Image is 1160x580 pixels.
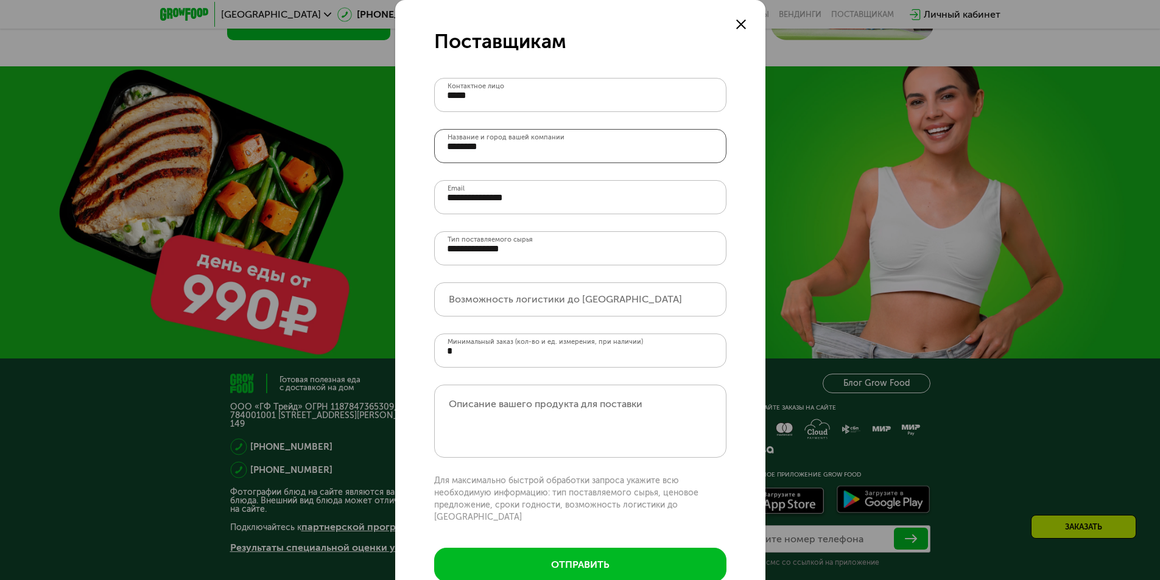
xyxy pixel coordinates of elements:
label: Минимальный заказ (кол-во и ед. измерения, при наличии) [448,338,643,345]
label: Возможность логистики до [GEOGRAPHIC_DATA] [449,296,682,302]
label: Название и город вашей компании [448,134,564,141]
p: Для максимально быстрой обработки запроса укажите всю необходимую информацию: тип поставляемого с... [434,475,726,523]
label: Контактное лицо [448,83,504,89]
label: Email [448,185,465,192]
div: Поставщикам [434,29,726,54]
label: Тип поставляемого сырья [448,236,533,243]
label: Описание вашего продукта для поставки [449,398,642,410]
